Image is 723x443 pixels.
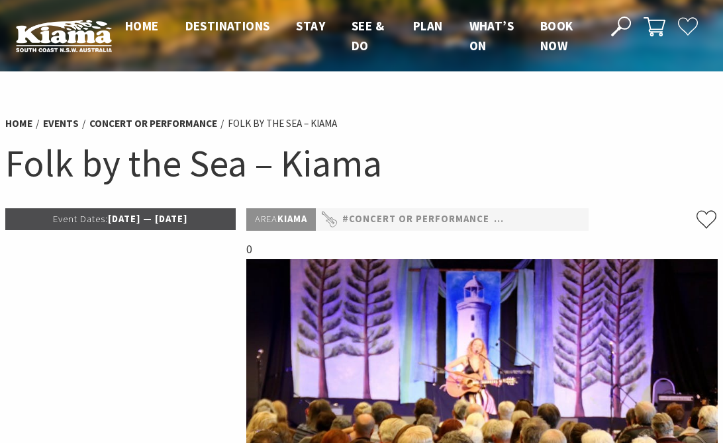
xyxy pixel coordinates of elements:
span: Home [125,18,159,34]
span: See & Do [352,18,384,54]
span: Event Dates: [53,213,108,225]
a: #Concert or Performance [342,212,489,228]
a: Home [5,117,32,130]
a: See & Do [352,18,384,55]
p: [DATE] — [DATE] [5,208,236,231]
a: Events [43,117,79,130]
a: Concert or Performance [89,117,217,130]
span: Stay [296,18,325,34]
a: Home [125,18,159,35]
span: Area [255,213,277,225]
a: #Family Friendly [494,212,584,228]
a: Destinations [185,18,270,35]
nav: Main Menu [112,16,596,56]
p: Kiama [246,208,316,231]
span: Plan [413,18,443,34]
a: What’s On [469,18,514,55]
span: What’s On [469,18,514,54]
a: Book now [540,18,573,55]
li: Folk by the Sea – Kiama [228,116,337,132]
a: Plan [413,18,443,35]
a: Stay [296,18,325,35]
span: Book now [540,18,573,54]
h1: Folk by the Sea – Kiama [5,139,718,188]
span: Destinations [185,18,270,34]
img: Kiama Logo [16,19,112,52]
